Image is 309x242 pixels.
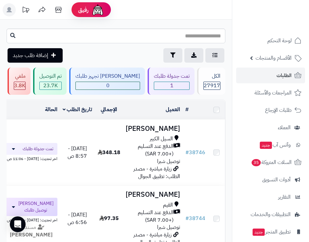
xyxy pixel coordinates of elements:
[40,82,61,90] div: 23690
[126,191,180,198] h3: [PERSON_NAME]
[157,223,180,231] span: توصيل شبرا
[68,145,87,160] span: [DATE] - 8:57 ص
[150,135,173,143] span: السيل الكبير
[253,229,265,236] span: جديد
[262,175,291,184] span: أدوات التسويق
[236,207,305,222] a: التطبيقات والخدمات
[98,149,120,156] span: 348.18
[252,159,261,166] span: 35
[236,33,305,49] a: لوحة التحكم
[267,36,292,45] span: لوحة التحكم
[14,82,25,90] div: 3848
[236,102,305,118] a: طلبات الإرجاع
[32,68,68,95] a: تم التوصيل 23.7K
[75,72,140,80] div: [PERSON_NAME] تجهيز طلبك
[14,72,26,80] div: ملغي
[154,72,190,80] div: تمت جدولة طلبك
[265,106,292,115] span: طلبات الإرجاع
[236,85,305,101] a: المراجعات والأسئلة
[45,106,57,113] a: الحالة
[157,157,180,165] span: توصيل شبرا
[252,227,291,236] span: تطبيق المتجر
[146,68,196,95] a: تمت جدولة طلبك 1
[14,82,25,90] span: 3.8K
[10,231,52,239] strong: [PERSON_NAME]
[99,214,119,222] span: 97.35
[251,158,292,167] span: السلات المتروكة
[163,201,173,209] span: القيم
[39,72,62,80] div: تم التوصيل
[236,154,305,170] a: السلات المتروكة35
[203,72,220,80] div: الكل
[278,123,291,132] span: العملاء
[277,71,292,80] span: الطلبات
[63,106,93,113] a: تاريخ الطلب
[126,125,180,132] h3: [PERSON_NAME]
[18,200,53,213] span: [PERSON_NAME] توصيل طلبك
[5,155,57,162] div: اخر تحديث: [DATE] - 11:06 ص
[256,53,292,63] span: الأقسام والمنتجات
[40,82,61,90] span: 23.7K
[260,142,272,149] span: جديد
[78,6,89,14] span: رفيق
[23,146,53,152] span: تمت جدولة طلبك
[196,68,227,95] a: الكل27917
[76,82,140,90] span: 0
[185,214,205,222] a: #38744
[154,82,189,90] span: 1
[5,216,57,223] div: اخر تحديث: [DATE] - 10:47 ص
[236,137,305,153] a: وآتس آبجديد
[166,106,180,113] a: العميل
[204,82,220,90] span: 27917
[255,88,292,97] span: المراجعات والأسئلة
[185,214,189,222] span: #
[126,209,174,224] span: الدفع عند التسليم (+7.00 SAR)
[68,68,146,95] a: [PERSON_NAME] تجهيز طلبك 0
[236,224,305,240] a: تطبيق المتجرجديد
[101,106,117,113] a: الإجمالي
[126,143,174,158] span: الدفع عند التسليم (+7.00 SAR)
[185,106,189,113] a: #
[259,140,291,150] span: وآتس آب
[68,211,87,226] span: [DATE] - 6:56 ص
[236,120,305,135] a: العملاء
[17,3,34,18] a: تحديثات المنصة
[185,149,189,156] span: #
[13,51,48,59] span: إضافة طلب جديد
[251,210,291,219] span: التطبيقات والخدمات
[134,165,180,180] span: زيارة مباشرة - مصدر الطلب: تطبيق الجوال
[6,68,32,95] a: ملغي 3.8K
[10,216,26,232] div: Open Intercom Messenger
[185,149,205,156] a: #38746
[278,192,291,202] span: التقارير
[236,68,305,83] a: الطلبات
[236,189,305,205] a: التقارير
[236,172,305,188] a: أدوات التسويق
[91,3,104,16] img: ai-face.png
[8,48,63,63] a: إضافة طلب جديد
